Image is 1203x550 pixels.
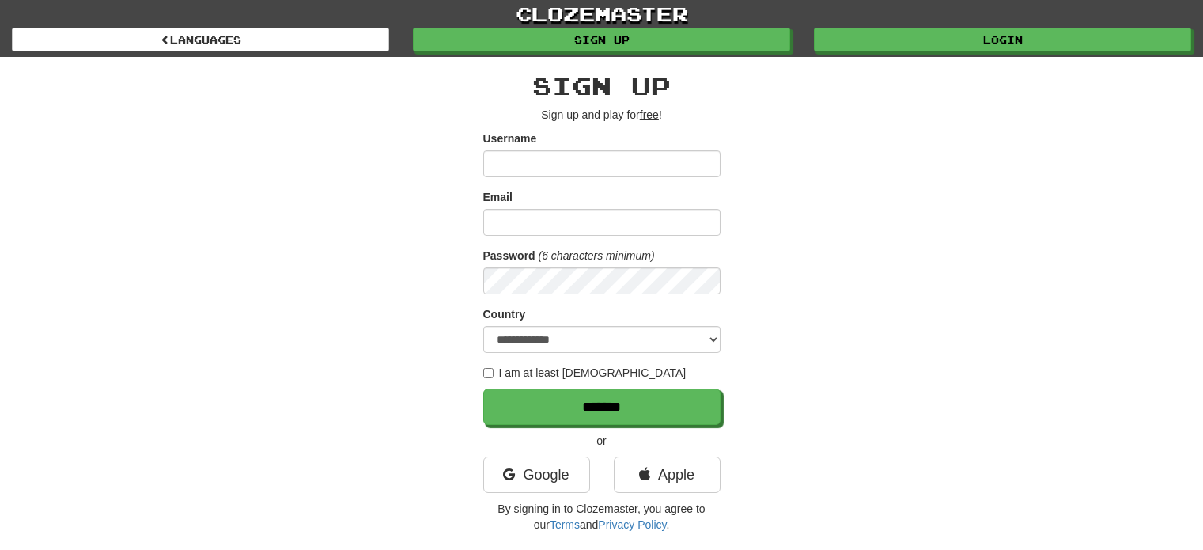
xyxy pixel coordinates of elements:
[483,131,537,146] label: Username
[640,108,659,121] u: free
[483,501,721,533] p: By signing in to Clozemaster, you agree to our and .
[483,73,721,99] h2: Sign up
[483,248,535,264] label: Password
[483,306,526,322] label: Country
[550,518,580,531] a: Terms
[483,365,687,381] label: I am at least [DEMOGRAPHIC_DATA]
[483,368,494,378] input: I am at least [DEMOGRAPHIC_DATA]
[539,249,655,262] em: (6 characters minimum)
[483,189,513,205] label: Email
[483,457,590,493] a: Google
[598,518,666,531] a: Privacy Policy
[814,28,1191,51] a: Login
[413,28,790,51] a: Sign up
[12,28,389,51] a: Languages
[614,457,721,493] a: Apple
[483,107,721,123] p: Sign up and play for !
[483,433,721,449] p: or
